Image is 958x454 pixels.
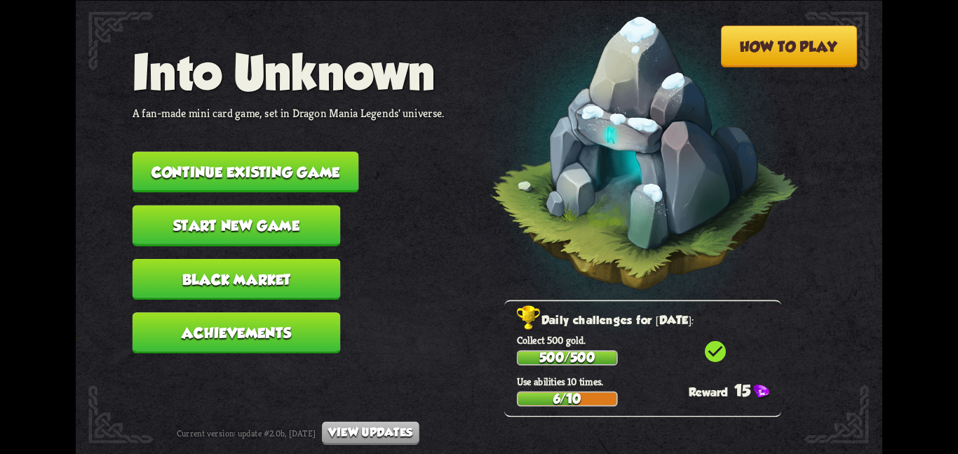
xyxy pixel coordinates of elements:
[517,310,781,331] h2: Daily challenges for [DATE]:
[518,392,616,405] div: 6/10
[133,312,341,353] button: Achievements
[721,25,858,67] button: How to play
[517,305,541,331] img: Golden_Trophy_Icon.png
[133,205,341,246] button: Start new game
[322,421,419,444] button: View updates
[703,339,728,364] i: check_circle
[133,258,341,299] button: Black Market
[133,105,445,120] p: A fan-made mini card game, set in Dragon Mania Legends' universe.
[689,381,781,399] div: 15
[133,152,359,192] button: Continue existing game
[517,333,781,347] p: Collect 500 gold.
[518,352,616,364] div: 500/500
[177,421,419,444] div: Current version: update #2.0b, [DATE]
[133,44,445,99] h1: Into Unknown
[517,375,781,388] p: Use abilities 10 times.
